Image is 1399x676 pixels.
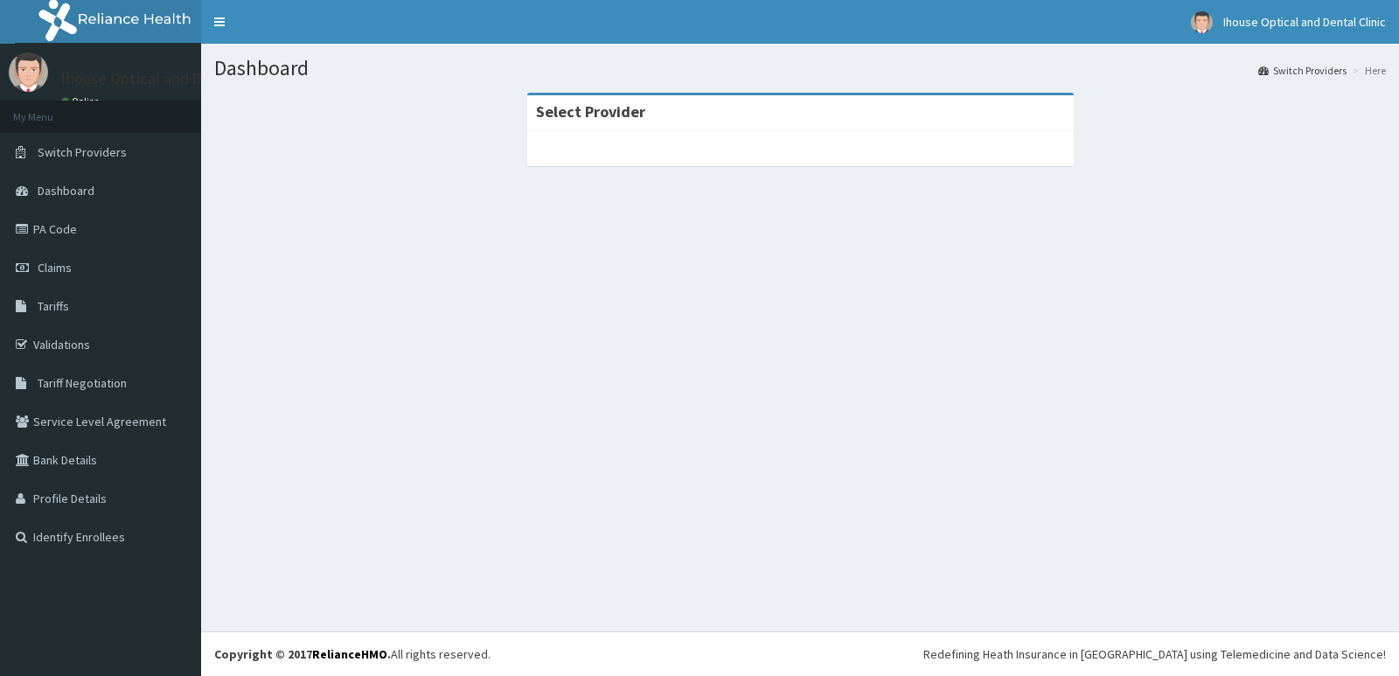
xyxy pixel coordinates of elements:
[38,375,127,391] span: Tariff Negotiation
[38,144,127,160] span: Switch Providers
[536,101,645,122] strong: Select Provider
[214,57,1386,80] h1: Dashboard
[1258,63,1347,78] a: Switch Providers
[38,298,69,314] span: Tariffs
[312,646,387,662] a: RelianceHMO
[61,71,279,87] p: Ihouse Optical and Dental Clinic
[38,260,72,275] span: Claims
[201,631,1399,676] footer: All rights reserved.
[1191,11,1213,33] img: User Image
[923,645,1386,663] div: Redefining Heath Insurance in [GEOGRAPHIC_DATA] using Telemedicine and Data Science!
[1348,63,1386,78] li: Here
[9,52,48,92] img: User Image
[38,183,94,199] span: Dashboard
[61,95,103,108] a: Online
[214,646,391,662] strong: Copyright © 2017 .
[1223,14,1386,30] span: Ihouse Optical and Dental Clinic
